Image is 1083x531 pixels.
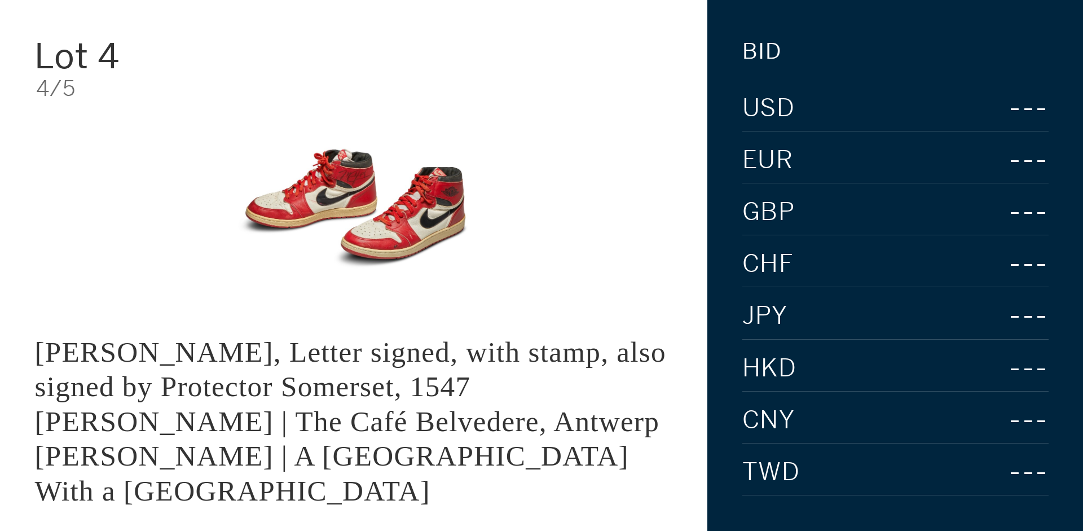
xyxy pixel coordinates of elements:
div: 4/5 [36,78,673,99]
div: --- [968,351,1049,385]
span: EUR [742,148,794,173]
img: King Edward VI, Letter signed, with stamp, also signed by Protector Somerset, 1547 LOUIS VAN ENGE... [217,117,491,300]
div: --- [960,455,1049,489]
div: [PERSON_NAME], Letter signed, with stamp, also signed by Protector Somerset, 1547 [PERSON_NAME] |... [34,336,666,507]
span: JPY [742,304,788,328]
span: TWD [742,460,800,485]
div: --- [962,403,1049,437]
span: CHF [742,252,794,277]
div: --- [978,143,1049,177]
div: --- [981,247,1049,281]
div: --- [940,91,1049,125]
div: Lot 4 [34,39,247,73]
span: HKD [742,356,797,381]
span: USD [742,96,795,121]
div: Bid [742,41,782,62]
span: GBP [742,200,795,225]
span: CNY [742,408,795,433]
div: --- [979,195,1049,229]
div: --- [932,299,1049,333]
